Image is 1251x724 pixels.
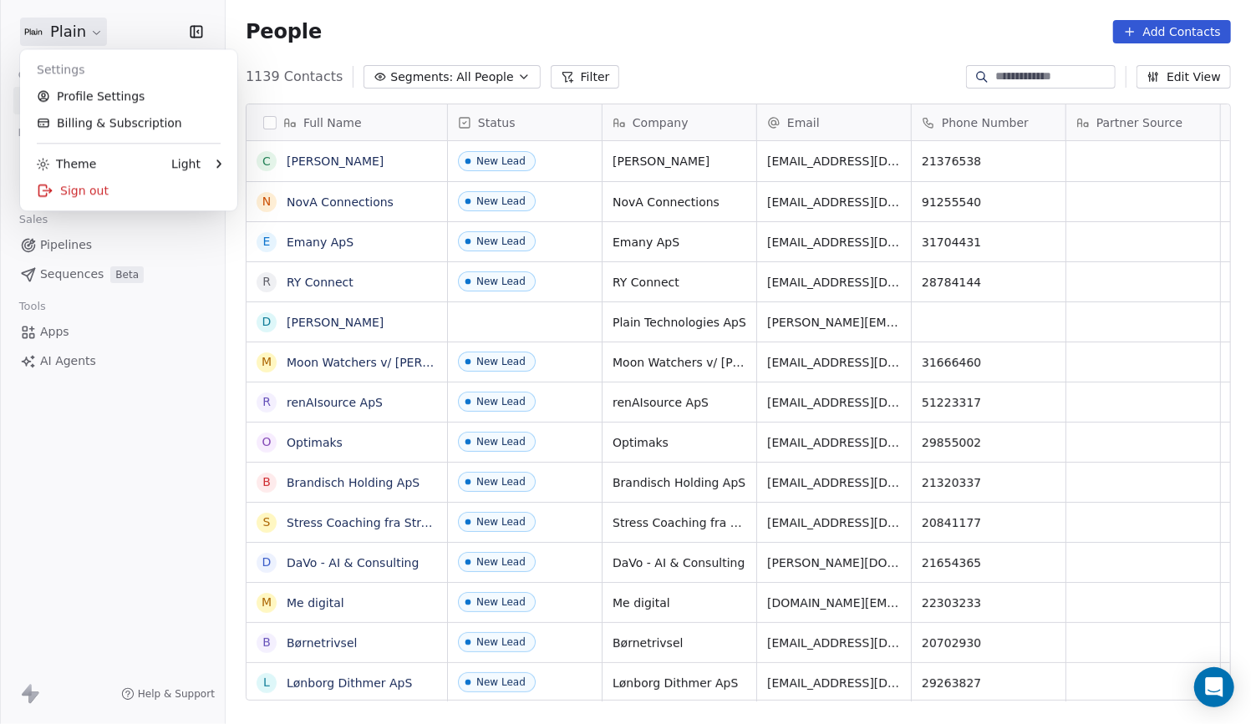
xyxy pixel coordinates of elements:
[27,109,231,136] a: Billing & Subscription
[171,155,201,172] div: Light
[27,177,231,204] div: Sign out
[27,83,231,109] a: Profile Settings
[27,56,231,83] div: Settings
[37,155,96,172] div: Theme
